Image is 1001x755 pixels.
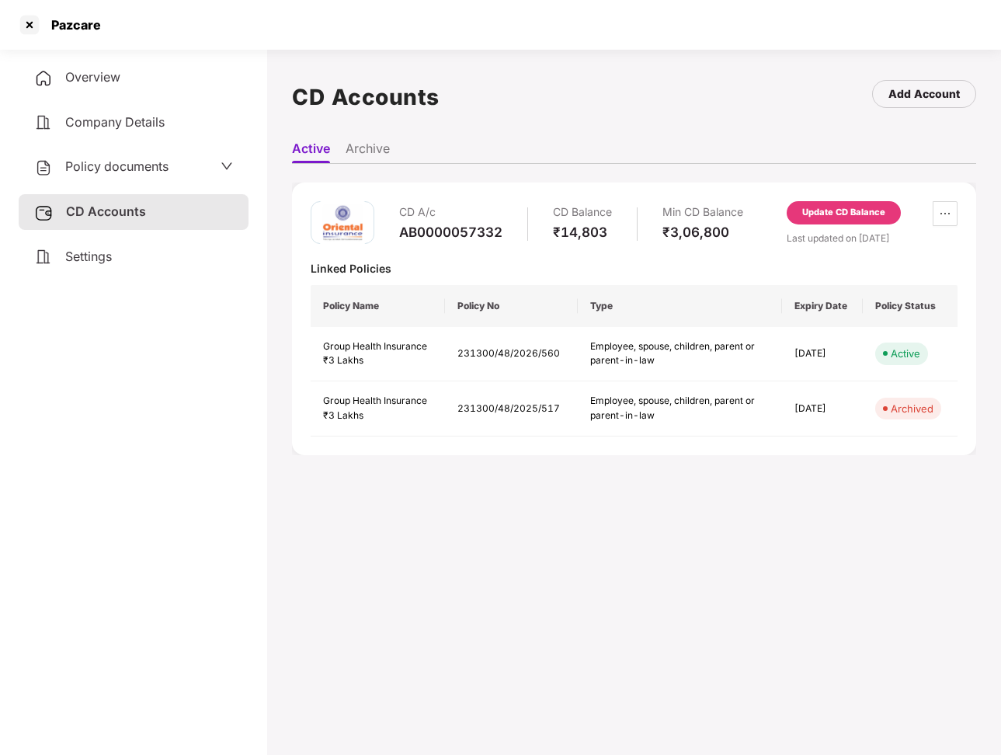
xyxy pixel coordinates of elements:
div: Archived [891,401,933,416]
td: [DATE] [782,381,863,437]
span: CD Accounts [66,204,146,219]
th: Expiry Date [782,285,863,327]
span: Settings [65,249,112,264]
li: Active [292,141,330,163]
img: svg+xml;base64,PHN2ZyB3aWR0aD0iMjUiIGhlaWdodD0iMjQiIHZpZXdCb3g9IjAgMCAyNSAyNCIgZmlsbD0ibm9uZSIgeG... [34,204,54,222]
td: 231300/48/2026/560 [445,327,578,382]
img: oi.png [319,200,366,246]
span: ellipsis [933,207,957,220]
span: Policy documents [65,158,169,174]
th: Policy Status [863,285,958,327]
div: Pazcare [42,17,101,33]
h1: CD Accounts [292,80,440,114]
th: Policy Name [311,285,445,327]
div: Active [891,346,920,361]
li: Archive [346,141,390,163]
div: Group Health Insurance [323,394,433,409]
span: down [221,160,233,172]
div: CD A/c [399,201,502,224]
div: ₹3,06,800 [662,224,743,241]
div: CD Balance [553,201,612,224]
span: ₹3 Lakhs [323,354,363,366]
div: Employee, spouse, children, parent or parent-in-law [590,394,761,423]
div: Linked Policies [311,261,958,276]
span: Overview [65,69,120,85]
div: Update CD Balance [802,206,885,220]
td: 231300/48/2025/517 [445,381,578,437]
div: Group Health Insurance [323,339,433,354]
div: ₹14,803 [553,224,612,241]
span: ₹3 Lakhs [323,409,363,421]
div: Min CD Balance [662,201,743,224]
span: Company Details [65,114,165,130]
div: AB0000057332 [399,224,502,241]
td: [DATE] [782,327,863,382]
th: Policy No [445,285,578,327]
div: Last updated on [DATE] [787,231,958,245]
img: svg+xml;base64,PHN2ZyB4bWxucz0iaHR0cDovL3d3dy53My5vcmcvMjAwMC9zdmciIHdpZHRoPSIyNCIgaGVpZ2h0PSIyNC... [34,69,53,88]
img: svg+xml;base64,PHN2ZyB4bWxucz0iaHR0cDovL3d3dy53My5vcmcvMjAwMC9zdmciIHdpZHRoPSIyNCIgaGVpZ2h0PSIyNC... [34,113,53,132]
img: svg+xml;base64,PHN2ZyB4bWxucz0iaHR0cDovL3d3dy53My5vcmcvMjAwMC9zdmciIHdpZHRoPSIyNCIgaGVpZ2h0PSIyNC... [34,158,53,177]
img: svg+xml;base64,PHN2ZyB4bWxucz0iaHR0cDovL3d3dy53My5vcmcvMjAwMC9zdmciIHdpZHRoPSIyNCIgaGVpZ2h0PSIyNC... [34,248,53,266]
button: ellipsis [933,201,958,226]
div: Add Account [888,85,960,103]
div: Employee, spouse, children, parent or parent-in-law [590,339,761,369]
th: Type [578,285,782,327]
